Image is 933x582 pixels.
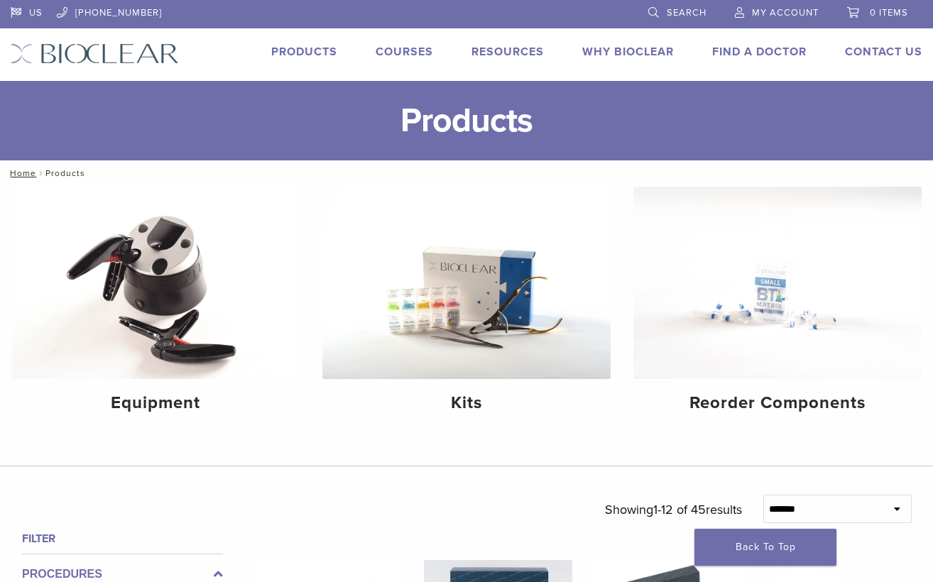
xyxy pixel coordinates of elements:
h4: Reorder Components [645,390,910,416]
a: Equipment [11,187,300,425]
a: Home [6,168,36,178]
h4: Filter [22,530,223,547]
img: Bioclear [11,43,179,64]
a: Products [271,45,337,59]
a: Back To Top [694,529,836,566]
img: Reorder Components [633,187,922,379]
span: My Account [752,7,819,18]
img: Kits [322,187,611,379]
a: Find A Doctor [712,45,807,59]
a: Reorder Components [633,187,922,425]
a: Contact Us [845,45,922,59]
h4: Equipment [23,390,288,416]
span: Search [667,7,706,18]
span: 0 items [870,7,908,18]
img: Equipment [11,187,300,379]
a: Resources [471,45,544,59]
a: Why Bioclear [582,45,674,59]
span: / [36,170,45,177]
span: 1-12 of 45 [653,502,706,517]
h4: Kits [334,390,599,416]
a: Courses [376,45,433,59]
a: Kits [322,187,611,425]
p: Showing results [605,495,742,525]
